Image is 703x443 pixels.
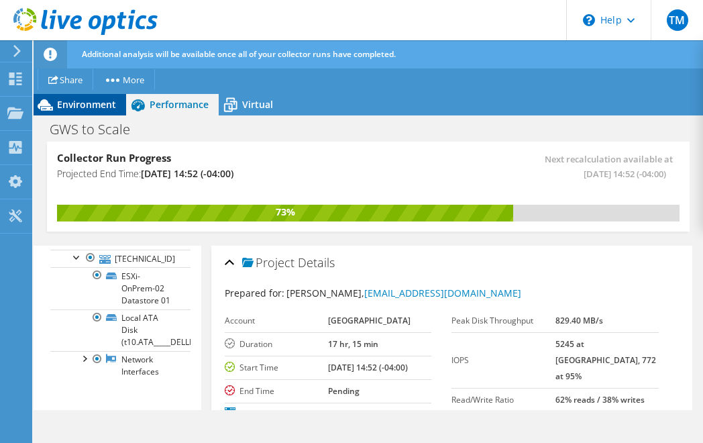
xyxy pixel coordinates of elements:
[93,69,155,90] a: More
[225,361,328,375] label: Start Time
[50,267,191,309] a: ESXi-OnPrem-02 Datastore 01
[555,338,656,382] b: 5245 at [GEOGRAPHIC_DATA], 772 at 95%
[451,393,555,407] label: Read/Write Ratio
[50,250,191,267] a: [TECHNICAL_ID]
[368,152,673,181] span: Next recalculation available at
[328,362,408,373] b: [DATE] 14:52 (-04:00)
[225,287,284,299] label: Prepared for:
[225,314,328,328] label: Account
[286,287,521,299] span: [PERSON_NAME],
[225,338,328,351] label: Duration
[328,315,411,326] b: [GEOGRAPHIC_DATA]
[225,407,328,434] label: Physical Servers and Virtual Machines
[242,256,294,270] span: Project
[57,205,513,219] div: 73%
[451,354,555,367] label: IOPS
[451,314,555,328] label: Peak Disk Throughput
[583,14,595,26] svg: \n
[50,351,191,381] a: Network Interfaces
[364,287,521,299] a: [EMAIL_ADDRESS][DOMAIN_NAME]
[141,167,233,180] span: [DATE] 14:52 (-04:00)
[555,315,603,326] b: 829.40 MB/s
[57,98,116,111] span: Environment
[150,98,209,111] span: Performance
[44,122,151,137] h1: GWS to Scale
[328,385,360,397] b: Pending
[242,98,273,111] span: Virtual
[298,254,335,270] span: Details
[50,309,191,351] a: Local ATA Disk (t10.ATA_____DELLBOSS_VD___
[328,338,378,350] b: 17 hr, 15 min
[555,394,645,405] b: 62% reads / 38% writes
[368,166,666,181] span: [DATE] 14:52 (-04:00)
[667,9,688,31] span: TM
[38,69,93,90] a: Share
[57,166,365,181] h4: Projected End Time:
[82,48,396,60] span: Additional analysis will be available once all of your collector runs have completed.
[225,385,328,398] label: End Time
